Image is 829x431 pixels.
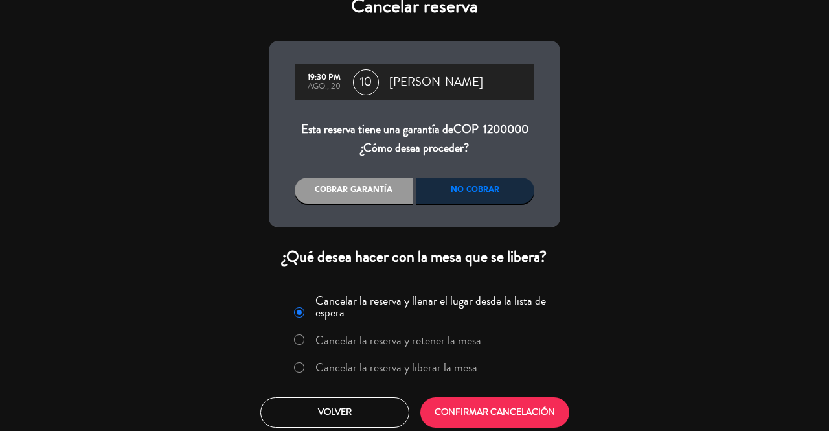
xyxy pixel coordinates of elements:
[295,120,534,158] div: Esta reserva tiene una garantía de ¿Cómo desea proceder?
[301,73,346,82] div: 19:30 PM
[269,247,560,267] div: ¿Qué desea hacer con la mesa que se libera?
[301,82,346,91] div: ago., 20
[453,121,479,137] span: COP
[295,178,413,204] div: Cobrar garantía
[353,69,379,95] span: 10
[420,397,569,428] button: CONFIRMAR CANCELACIÓN
[260,397,409,428] button: Volver
[389,73,483,92] span: [PERSON_NAME]
[483,121,528,137] span: 1200000
[315,362,477,373] label: Cancelar la reserva y liberar la mesa
[315,295,552,318] label: Cancelar la reserva y llenar el lugar desde la lista de espera
[315,334,481,346] label: Cancelar la reserva y retener la mesa
[416,178,535,204] div: No cobrar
